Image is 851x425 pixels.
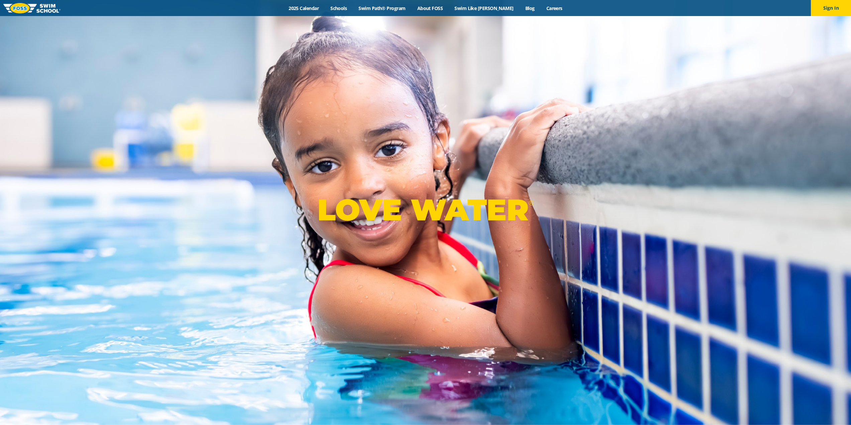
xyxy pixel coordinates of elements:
[449,5,520,11] a: Swim Like [PERSON_NAME]
[519,5,540,11] a: Blog
[317,192,534,228] p: LOVE WATER
[325,5,353,11] a: Schools
[528,199,534,207] sup: ®
[411,5,449,11] a: About FOSS
[353,5,411,11] a: Swim Path® Program
[540,5,568,11] a: Careers
[283,5,325,11] a: 2025 Calendar
[3,3,61,13] img: FOSS Swim School Logo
